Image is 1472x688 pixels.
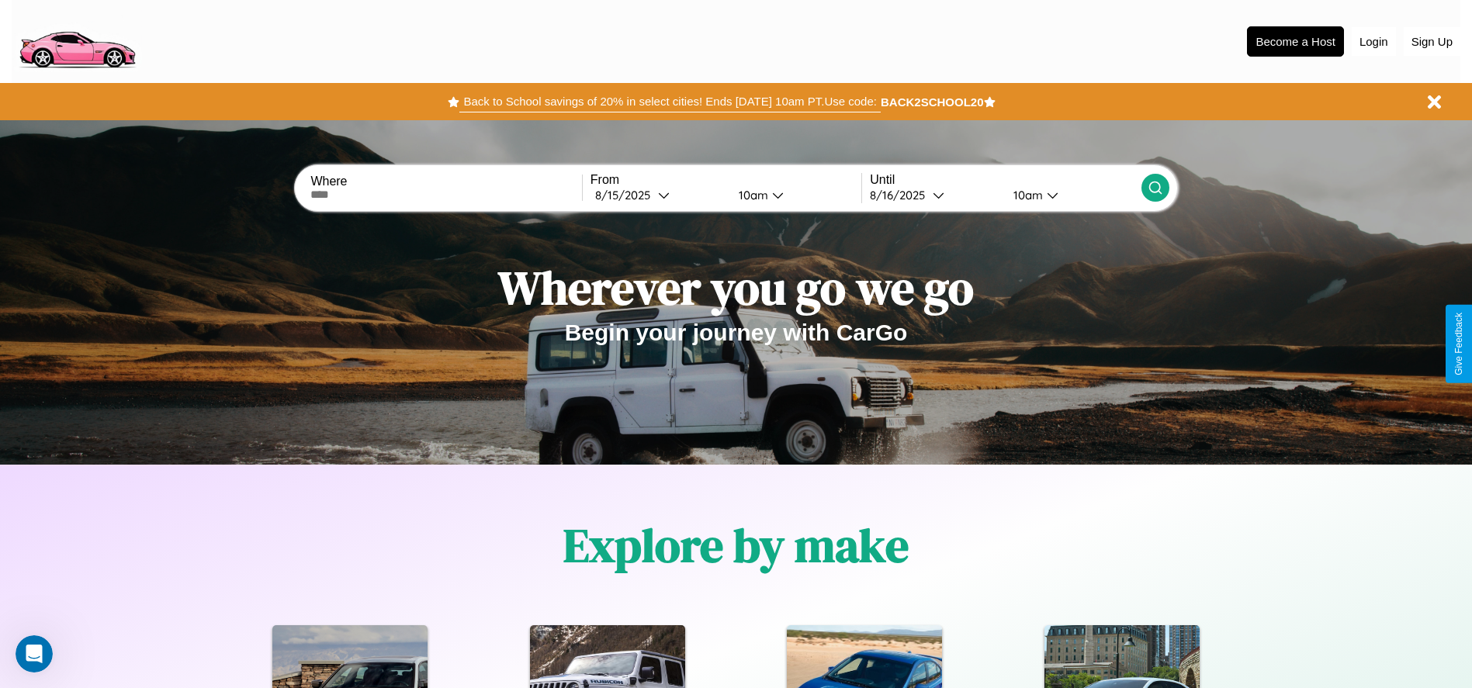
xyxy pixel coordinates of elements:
[1453,313,1464,375] div: Give Feedback
[310,175,581,188] label: Where
[1006,188,1047,202] div: 10am
[1001,187,1141,203] button: 10am
[459,91,880,112] button: Back to School savings of 20% in select cities! Ends [DATE] 10am PT.Use code:
[595,188,658,202] div: 8 / 15 / 2025
[12,8,142,72] img: logo
[870,188,933,202] div: 8 / 16 / 2025
[731,188,772,202] div: 10am
[881,95,984,109] b: BACK2SCHOOL20
[591,187,726,203] button: 8/15/2025
[870,173,1141,187] label: Until
[16,635,53,672] iframe: Intercom live chat
[726,187,862,203] button: 10am
[591,173,861,187] label: From
[563,513,909,577] h1: Explore by make
[1404,27,1460,56] button: Sign Up
[1352,27,1396,56] button: Login
[1247,26,1344,57] button: Become a Host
